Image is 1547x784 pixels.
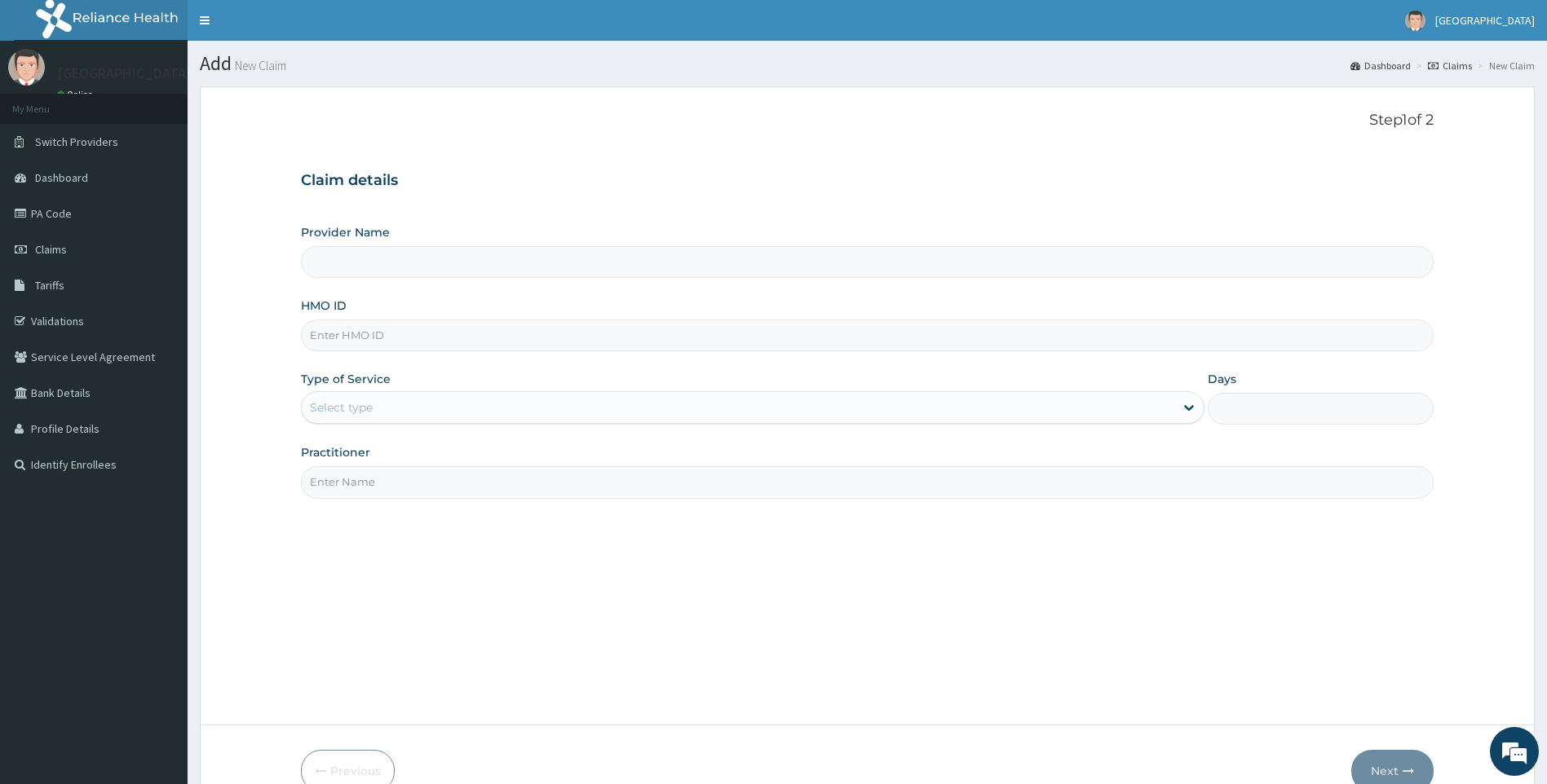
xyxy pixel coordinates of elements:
[301,297,347,314] label: HMO ID
[301,224,390,240] label: Provider Name
[301,112,1434,130] p: Step 1 of 2
[57,89,96,100] a: Online
[35,278,64,293] span: Tariffs
[8,49,45,86] img: User Image
[200,53,1535,74] h1: Add
[301,371,391,387] label: Type of Service
[301,172,1434,190] h3: Claim details
[1350,59,1411,73] a: Dashboard
[301,466,1434,498] input: Enter Name
[35,242,67,257] span: Claims
[57,66,192,81] p: [GEOGRAPHIC_DATA]
[35,170,88,185] span: Dashboard
[35,134,118,149] span: Switch Providers
[301,444,370,460] label: Practitioner
[301,319,1434,351] input: Enter HMO ID
[1474,59,1535,73] li: New Claim
[1208,371,1236,387] label: Days
[1405,11,1425,31] img: User Image
[232,59,286,72] small: New Claim
[1428,59,1472,73] a: Claims
[310,399,373,416] div: Select type
[1435,13,1535,28] span: [GEOGRAPHIC_DATA]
